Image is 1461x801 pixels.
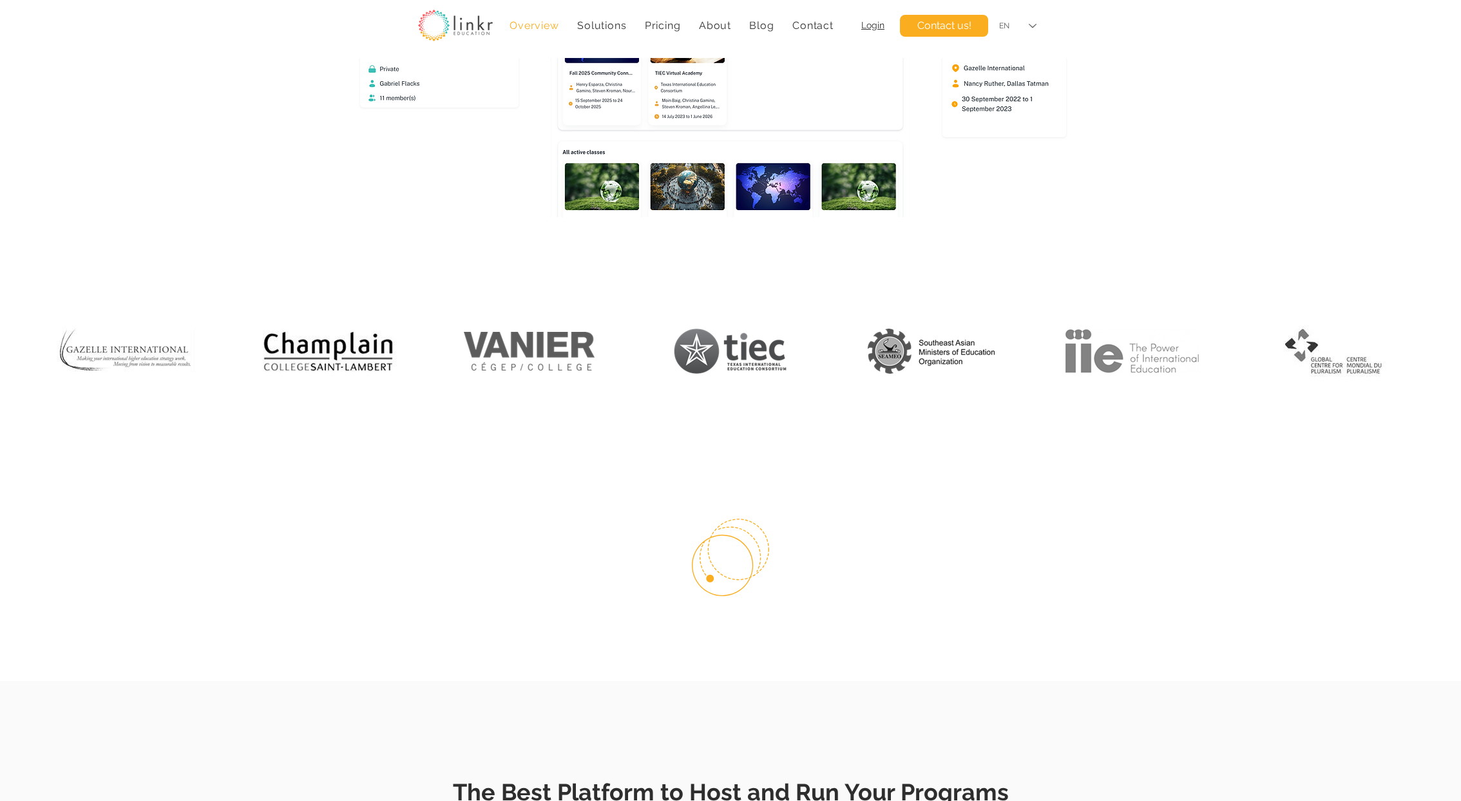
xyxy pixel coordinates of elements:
a: Contact [786,13,840,38]
img: logo_Gazelle.jpg [459,325,600,377]
img: logo_SEAMEO.png [861,325,1002,377]
img: logo_Gazelle.jpg [57,325,198,377]
img: Logo_TIEC.png [660,325,801,377]
div: Language Selector: English [990,12,1046,41]
img: logo_IIE.png [1062,325,1203,377]
span: Overview [510,19,559,32]
a: Pricing [638,13,687,38]
img: Logo_GCP.jpg [1263,325,1404,377]
div: Solutions [571,13,633,38]
span: Solutions [577,19,626,32]
span: About [699,19,731,32]
a: Overview [503,13,566,38]
a: Login [861,20,884,30]
nav: Site [503,13,840,38]
span: Blog [749,19,774,32]
a: Blog [743,13,781,38]
div: EN [999,21,1009,32]
span: Contact [792,19,834,32]
span: Pricing [645,19,681,32]
img: linkr_logo_transparentbg.png [418,10,493,41]
div: About [692,13,738,38]
a: Contact us! [900,15,988,37]
img: logo_champlain_college.jpg [258,325,399,377]
span: Contact us! [917,19,971,33]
